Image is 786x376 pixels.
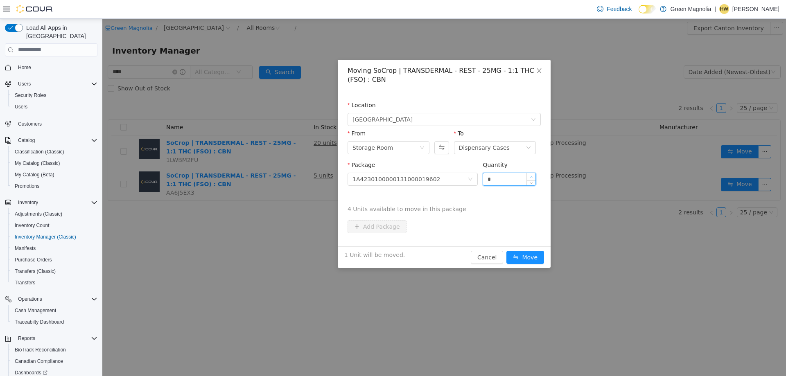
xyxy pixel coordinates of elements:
span: Catalog [18,137,35,144]
span: Customers [18,121,42,127]
span: Manifests [15,245,36,252]
button: Transfers (Classic) [8,266,101,277]
span: Promotions [15,183,40,189]
span: Catalog [15,135,97,145]
div: Storage Room [250,123,291,135]
img: Cova [16,5,53,13]
label: From [245,111,263,118]
i: icon: down [427,163,430,166]
a: My Catalog (Beta) [11,170,58,180]
label: Location [245,83,273,90]
span: BioTrack Reconciliation [15,347,66,353]
span: Adjustments (Classic) [11,209,97,219]
span: Increase Value [425,154,433,162]
button: Close [425,41,448,64]
p: Green Magnolia [671,4,711,14]
span: Operations [15,294,97,304]
span: My Catalog (Classic) [11,158,97,168]
i: icon: down [366,158,370,164]
button: Users [15,79,34,89]
label: Quantity [380,143,405,149]
button: Security Roles [8,90,101,101]
i: icon: down [317,126,322,132]
span: Traceabilty Dashboard [15,319,64,325]
span: Traceabilty Dashboard [11,317,97,327]
span: Customers [15,118,97,128]
span: Security Roles [11,90,97,100]
button: Classification (Classic) [8,146,101,158]
button: Cancel [368,232,401,245]
button: Promotions [8,180,101,192]
button: Inventory Manager (Classic) [8,231,101,243]
i: icon: up [427,157,430,160]
div: Moving SoCrop | TRANSDERMAL - REST - 25MG - 1:1 THC (FSO) : CBN [245,47,438,65]
a: Adjustments (Classic) [11,209,65,219]
a: Classification (Classic) [11,147,68,157]
span: Cash Management [11,306,97,315]
span: Transfers [15,279,35,286]
button: icon: plusAdd Package [245,201,304,214]
label: To [352,111,361,118]
span: Inventory Count [11,221,97,230]
a: Traceabilty Dashboard [11,317,67,327]
span: Home [18,64,31,71]
span: My Catalog (Classic) [15,160,60,167]
button: Home [2,61,101,73]
a: Transfers (Classic) [11,266,59,276]
span: My Catalog (Beta) [15,171,54,178]
span: Classification (Classic) [11,147,97,157]
a: Customers [15,119,45,129]
input: Dark Mode [639,5,656,14]
span: Canton [250,95,310,107]
button: Canadian Compliance [8,356,101,367]
span: Users [11,102,97,112]
i: icon: down [424,126,429,132]
button: Operations [15,294,45,304]
button: Adjustments (Classic) [8,208,101,220]
span: Manifests [11,243,97,253]
div: Heather Wheeler [719,4,729,14]
button: Transfers [8,277,101,288]
button: My Catalog (Beta) [8,169,101,180]
a: Transfers [11,278,38,288]
button: Cash Management [8,305,101,316]
button: Inventory [2,197,101,208]
a: Inventory Count [11,221,53,230]
span: Dashboards [15,369,47,376]
span: HW [720,4,728,14]
span: Canadian Compliance [11,356,97,366]
a: My Catalog (Classic) [11,158,63,168]
a: BioTrack Reconciliation [11,345,69,355]
a: Purchase Orders [11,255,55,265]
span: Cash Management [15,307,56,314]
button: Reports [15,333,38,343]
a: Users [11,102,31,112]
button: Operations [2,293,101,305]
span: Inventory Manager (Classic) [15,234,76,240]
div: Dispensary Cases [357,123,407,135]
button: Swap [332,122,346,135]
a: Security Roles [11,90,50,100]
span: Inventory [18,199,38,206]
button: Inventory [15,198,41,207]
input: Quantity [381,154,433,167]
button: icon: swapMove [404,232,442,245]
p: [PERSON_NAME] [732,4,779,14]
span: Users [15,79,97,89]
button: Customers [2,117,101,129]
span: 4 Units available to move in this package [245,186,438,195]
span: Operations [18,296,42,302]
span: Home [15,62,97,72]
p: | [714,4,716,14]
span: BioTrack Reconciliation [11,345,97,355]
span: Decrease Value [425,162,433,167]
span: Reports [18,335,35,342]
span: Load All Apps in [GEOGRAPHIC_DATA] [23,24,97,40]
span: Transfers (Classic) [11,266,97,276]
button: Catalog [15,135,38,145]
span: 1 Unit will be moved. [242,232,303,241]
button: Reports [2,333,101,344]
button: Traceabilty Dashboard [8,316,101,328]
span: Transfers (Classic) [15,268,56,275]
